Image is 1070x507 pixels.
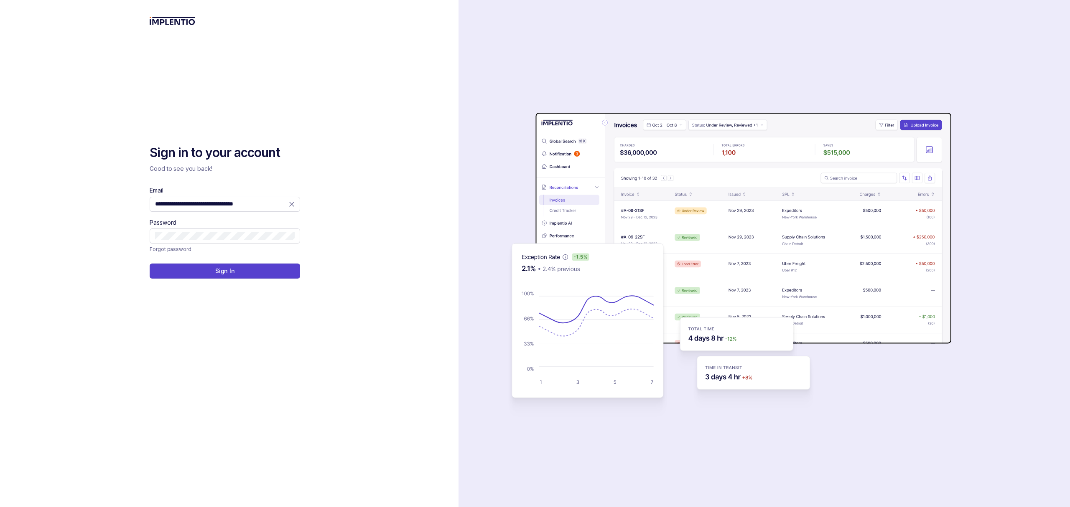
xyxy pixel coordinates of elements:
label: Password [150,218,176,227]
img: signin-background.svg [482,86,954,421]
label: Email [150,186,163,195]
a: Link Forgot password [150,245,191,253]
p: Sign In [215,267,235,275]
img: logo [150,17,195,25]
p: Forgot password [150,245,191,253]
h2: Sign in to your account [150,144,300,161]
button: Sign In [150,264,300,279]
p: Good to see you back! [150,165,300,173]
